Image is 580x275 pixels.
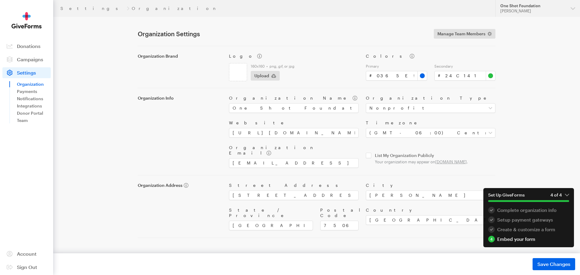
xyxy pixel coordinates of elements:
[229,183,359,188] label: Street Address
[2,54,51,65] a: Campaigns
[488,207,569,213] div: Complete organization info
[483,188,574,207] button: Set Up GiveForms4 of 4
[488,226,569,233] div: Create & customize a form
[254,72,269,79] span: Upload
[251,64,359,69] label: 160x160 • png, gif, or jpg
[17,88,51,95] a: Payments
[488,216,495,223] div: 2
[488,226,569,233] a: 3 Create & customize a form
[488,216,569,223] a: 2 Setup payment gateways
[229,145,359,156] label: Organization Email
[2,262,51,273] a: Sign Out
[488,226,495,233] div: 3
[488,236,569,242] a: 4 Embed your form
[537,261,570,268] span: Save Changes
[366,53,495,59] label: Colors
[2,67,51,78] a: Settings
[60,6,124,11] a: Settings
[488,207,569,213] a: 1 Complete organization info
[488,216,569,223] div: Setup payment gateways
[138,30,427,37] h1: Organization Settings
[17,95,51,102] a: Notifications
[488,236,495,242] div: 4
[366,64,427,69] label: Primary
[17,117,51,124] a: Team
[229,128,359,138] input: https://www.example.com
[320,207,359,218] label: Postal Code
[435,159,467,164] a: [DOMAIN_NAME]
[533,258,575,270] button: Save Changes
[17,70,36,75] span: Settings
[500,3,566,8] div: One Shot Foundation
[11,12,42,29] img: GiveForms
[488,207,495,213] div: 1
[17,43,40,49] span: Donations
[366,95,495,101] label: Organization Type
[229,120,359,126] label: Website
[138,95,222,101] label: Organization Info
[2,41,51,52] a: Donations
[434,29,495,39] a: Manage Team Members
[366,120,495,126] label: Timezone
[366,207,495,213] label: Country
[434,64,496,69] label: Secondary
[437,30,485,37] span: Manage Team Members
[17,264,37,270] span: Sign Out
[2,248,51,259] a: Account
[229,53,359,59] label: Logo
[17,251,37,257] span: Account
[500,8,566,14] div: [PERSON_NAME]
[17,102,51,110] a: Integrations
[138,53,222,59] label: Organization Brand
[550,192,569,198] em: 4 of 4
[17,56,43,62] span: Campaigns
[229,207,313,218] label: State / Province
[17,110,51,117] a: Donor Portal
[366,183,495,188] label: City
[17,81,51,88] a: Organization
[251,71,280,81] button: Upload
[229,95,359,101] label: Organization Name
[138,183,222,188] label: Organization Address
[488,236,569,242] div: Embed your form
